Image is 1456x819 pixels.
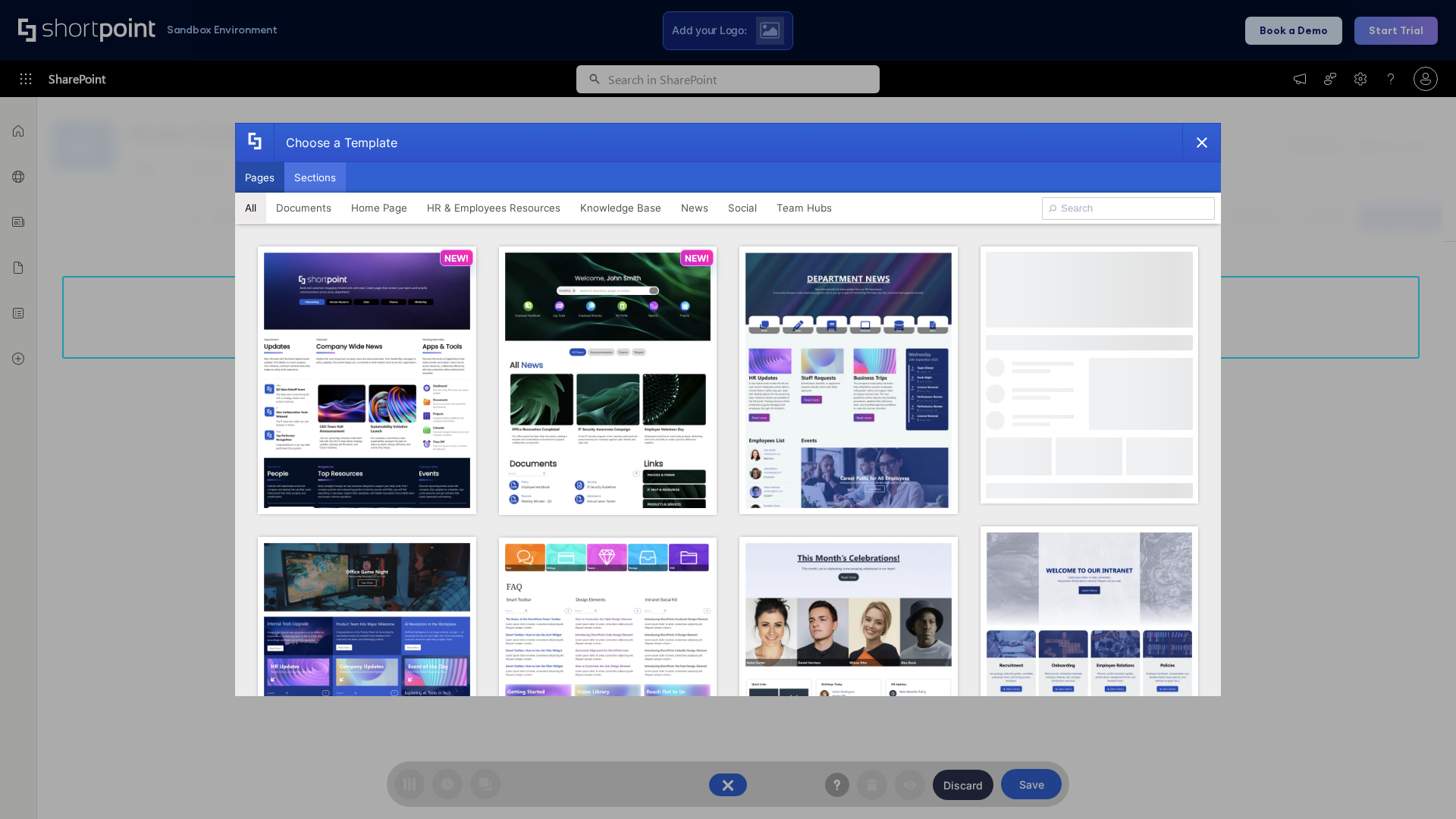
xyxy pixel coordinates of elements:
[685,253,709,264] p: NEW!
[274,124,397,162] div: Choose a Template
[417,193,570,223] button: HR & Employees Resources
[235,123,1221,696] div: template selector
[1380,746,1456,819] iframe: Chat Widget
[767,193,842,223] button: Team Hubs
[284,162,346,193] button: Sections
[570,193,671,223] button: Knowledge Base
[671,193,718,223] button: News
[341,193,417,223] button: Home Page
[266,193,341,223] button: Documents
[444,253,469,264] p: NEW!
[718,193,767,223] button: Social
[1042,197,1215,220] input: Search
[235,162,284,193] button: Pages
[235,193,266,223] button: All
